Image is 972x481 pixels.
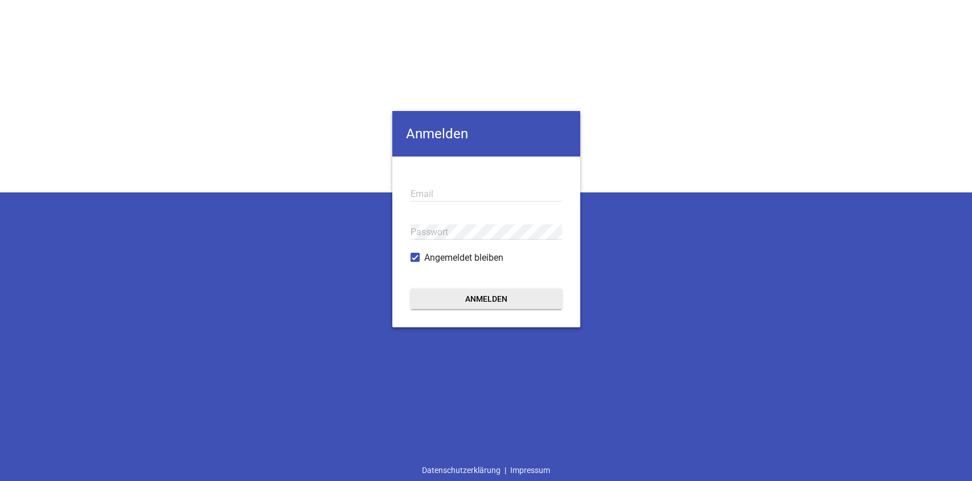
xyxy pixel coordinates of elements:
a: Impressum [506,459,554,481]
a: Datenschutzerklärung [418,459,505,481]
button: Anmelden [411,289,562,309]
div: | [418,459,554,481]
span: Angemeldet bleiben [424,251,503,265]
h4: Anmelden [392,111,580,157]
